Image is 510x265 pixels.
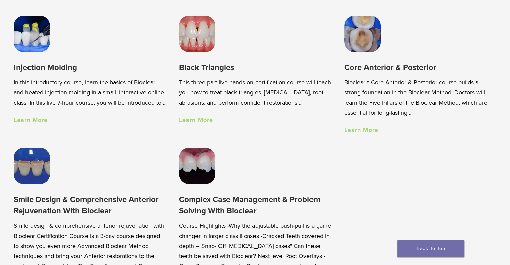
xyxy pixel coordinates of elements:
[397,240,464,257] a: Back To Top
[179,77,331,108] p: This three-part live hands-on certification course will teach you how to treat black triangles, [...
[179,62,331,73] h3: Black Triangles
[179,116,213,124] a: Learn More
[14,116,48,124] a: Learn More
[14,62,166,73] h3: Injection Molding
[179,194,331,216] h3: Complex Case Management & Problem Solving With Bioclear
[14,194,166,216] h3: Smile Design & Comprehensive Anterior Rejuvenation With Bioclear
[344,62,496,73] h3: Core Anterior & Posterior
[14,77,166,108] p: In this introductory course, learn the basics of Bioclear and heated injection molding in a small...
[344,126,378,134] a: Learn More
[344,77,496,118] p: Bioclear’s Core Anterior & Posterior course builds a strong foundation in the Bioclear Method. Do...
